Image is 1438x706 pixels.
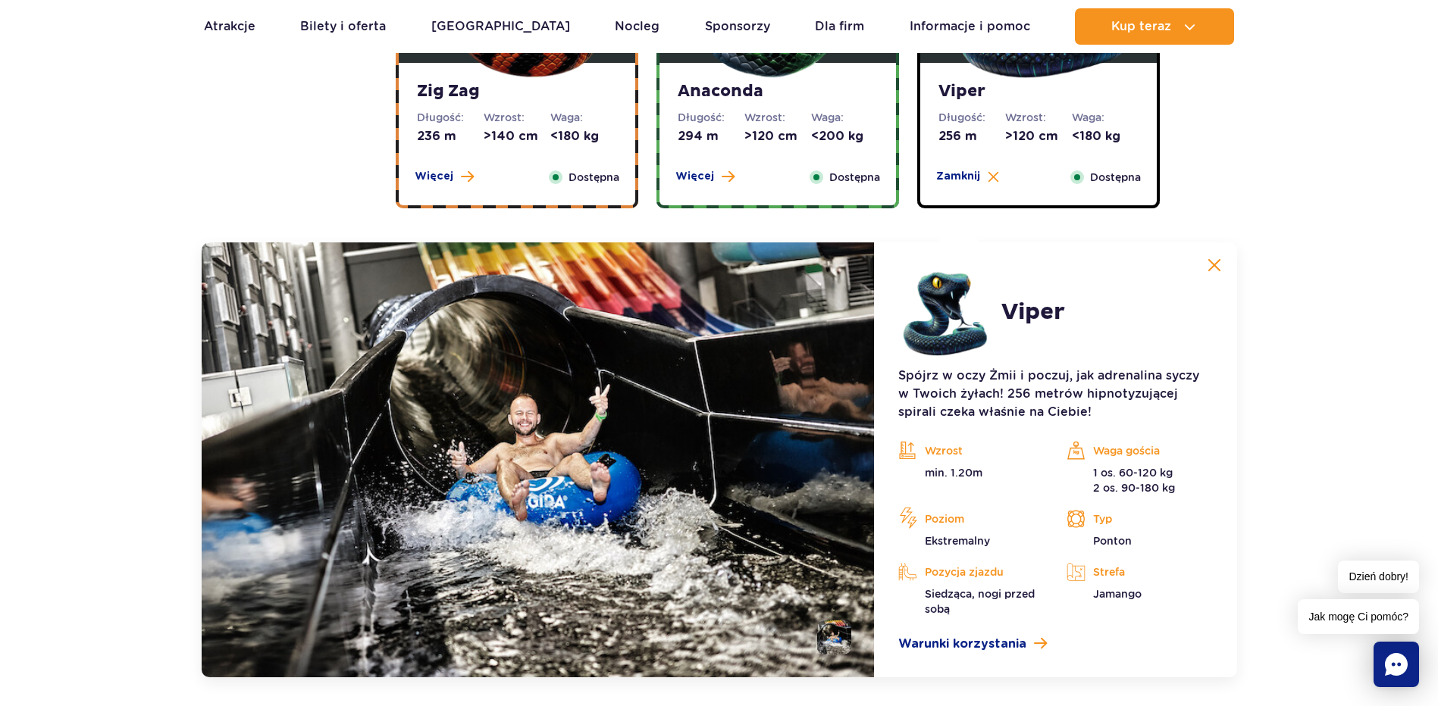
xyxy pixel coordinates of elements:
h2: Viper [1001,298,1065,326]
p: Waga gościa [1067,439,1212,462]
dt: Wzrost: [484,110,550,125]
a: Bilety i oferta [300,8,386,45]
dd: >140 cm [484,128,550,145]
dt: Długość: [417,110,484,125]
p: Jamango [1067,586,1212,601]
span: Jak mogę Ci pomóc? [1298,599,1419,634]
p: Ponton [1067,533,1212,548]
p: Poziom [898,508,1044,530]
dt: Waga: [550,110,617,125]
dt: Waga: [1072,110,1139,125]
button: Zamknij [936,169,999,184]
dd: <180 kg [1072,128,1139,145]
dd: <180 kg [550,128,617,145]
a: Nocleg [615,8,659,45]
a: Informacje i pomoc [910,8,1030,45]
dt: Waga: [811,110,878,125]
p: Siedząca, nogi przed sobą [898,586,1044,617]
strong: Anaconda [678,81,878,102]
span: Więcej [675,169,714,184]
p: Wzrost [898,439,1044,462]
dd: 256 m [938,128,1005,145]
span: Kup teraz [1111,20,1171,33]
dt: Wzrost: [1005,110,1072,125]
dd: <200 kg [811,128,878,145]
span: Dostępna [569,169,619,186]
span: Dostępna [1090,169,1141,186]
strong: Zig Zag [417,81,617,102]
dd: 294 m [678,128,744,145]
span: Dostępna [829,169,880,186]
dt: Długość: [938,110,1005,125]
button: Więcej [415,169,474,184]
p: Spójrz w oczy Żmii i poczuj, jak adrenalina syczy w Twoich żyłach! 256 metrów hipnotyzującej spir... [898,367,1212,421]
p: Typ [1067,508,1212,530]
span: Dzień dobry! [1338,561,1419,593]
p: min. 1.20m [898,465,1044,480]
dd: >120 cm [1005,128,1072,145]
a: Atrakcje [204,8,255,45]
strong: Viper [938,81,1139,102]
p: Strefa [1067,561,1212,583]
div: Chat [1374,642,1419,687]
a: Dla firm [815,8,864,45]
dd: >120 cm [744,128,811,145]
img: 683e9da1f380d703171350.png [898,267,989,358]
dt: Wzrost: [744,110,811,125]
p: 1 os. 60-120 kg 2 os. 90-180 kg [1067,465,1212,495]
a: [GEOGRAPHIC_DATA] [431,8,570,45]
p: Ekstremalny [898,533,1044,548]
span: Warunki korzystania [898,635,1026,653]
button: Więcej [675,169,735,184]
dt: Długość: [678,110,744,125]
a: Sponsorzy [705,8,770,45]
dd: 236 m [417,128,484,145]
span: Zamknij [936,169,980,184]
a: Warunki korzystania [898,635,1212,653]
span: Więcej [415,169,453,184]
button: Kup teraz [1075,8,1234,45]
p: Pozycja zjazdu [898,561,1044,583]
